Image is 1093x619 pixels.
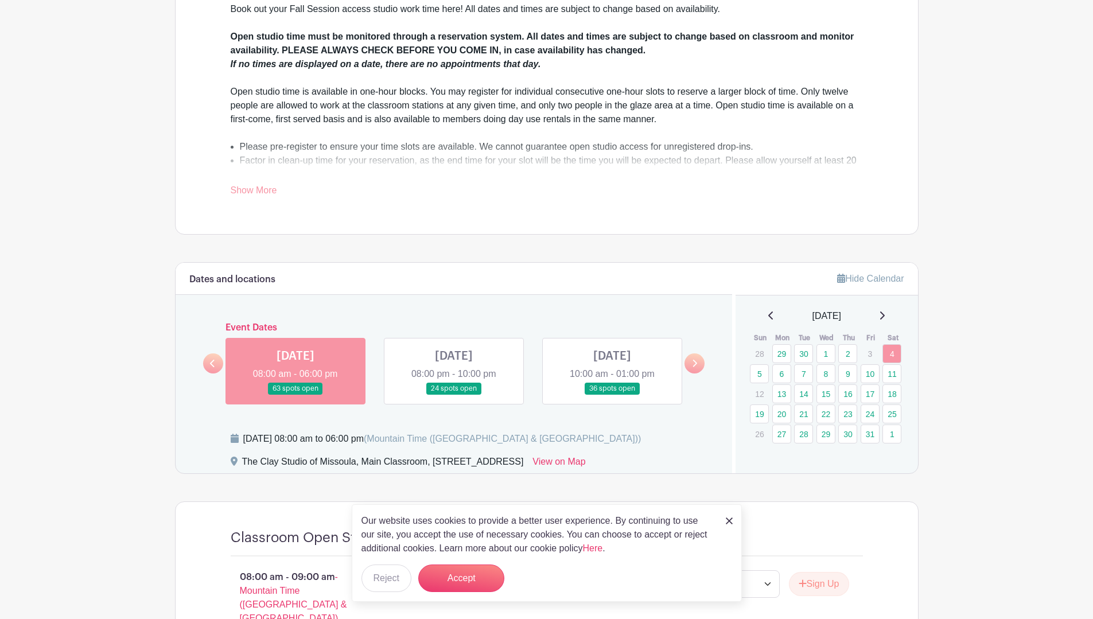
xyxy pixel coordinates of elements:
img: close_button-5f87c8562297e5c2d7936805f587ecaba9071eb48480494691a3f1689db116b3.svg [726,517,733,524]
a: View on Map [532,455,585,473]
a: Hide Calendar [837,274,904,283]
a: 24 [861,404,880,423]
em: If no times are displayed on a date, there are no appointments that day. [231,59,541,69]
a: 10 [861,364,880,383]
p: 28 [750,345,769,363]
a: 13 [772,384,791,403]
a: 16 [838,384,857,403]
a: 17 [861,384,880,403]
div: Open studio time is available in one-hour blocks. You may register for individual consecutive one... [231,85,863,126]
th: Mon [772,332,794,344]
button: Reject [361,565,411,592]
a: 1 [882,425,901,443]
a: 22 [816,404,835,423]
a: 6 [772,364,791,383]
a: Here [583,543,603,553]
p: Our website uses cookies to provide a better user experience. By continuing to use our site, you ... [361,514,714,555]
a: 2 [838,344,857,363]
th: Sun [749,332,772,344]
button: Sign Up [789,572,849,596]
a: 11 [882,364,901,383]
a: 25 [882,404,901,423]
a: 19 [750,404,769,423]
a: 14 [794,384,813,403]
a: 21 [794,404,813,423]
a: 15 [816,384,835,403]
a: 29 [772,344,791,363]
a: 7 [794,364,813,383]
strong: Open studio time must be monitored through a reservation system. All dates and times are subject ... [231,32,854,55]
div: [DATE] 08:00 am to 06:00 pm [243,432,641,446]
a: 1 [816,344,835,363]
a: 5 [750,364,769,383]
h4: Classroom Open Studio Work Time [231,530,454,546]
a: 28 [794,425,813,443]
div: The Clay Studio of Missoula, Main Classroom, [STREET_ADDRESS] [242,455,524,473]
div: Book out your Fall Session access studio work time here! All dates and times are subject to chang... [231,2,863,30]
span: [DATE] [812,309,841,323]
a: 18 [882,384,901,403]
th: Tue [794,332,816,344]
h6: Dates and locations [189,274,275,285]
p: 12 [750,385,769,403]
th: Sat [882,332,904,344]
h6: Event Dates [223,322,685,333]
li: Please pre-register to ensure your time slots are available. We cannot guarantee open studio acce... [240,140,863,154]
li: Factor in clean-up time for your reservation, as the end time for your slot will be the time you ... [240,154,863,181]
a: 9 [838,364,857,383]
a: 8 [816,364,835,383]
a: 30 [838,425,857,443]
p: 3 [861,345,880,363]
a: 29 [816,425,835,443]
a: Show More [231,185,277,200]
a: 30 [794,344,813,363]
a: 23 [838,404,857,423]
a: 4 [882,344,901,363]
p: 26 [750,425,769,443]
button: Accept [418,565,504,592]
th: Fri [860,332,882,344]
a: 20 [772,404,791,423]
a: 27 [772,425,791,443]
a: 31 [861,425,880,443]
th: Wed [816,332,838,344]
span: (Mountain Time ([GEOGRAPHIC_DATA] & [GEOGRAPHIC_DATA])) [364,434,641,443]
th: Thu [838,332,860,344]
